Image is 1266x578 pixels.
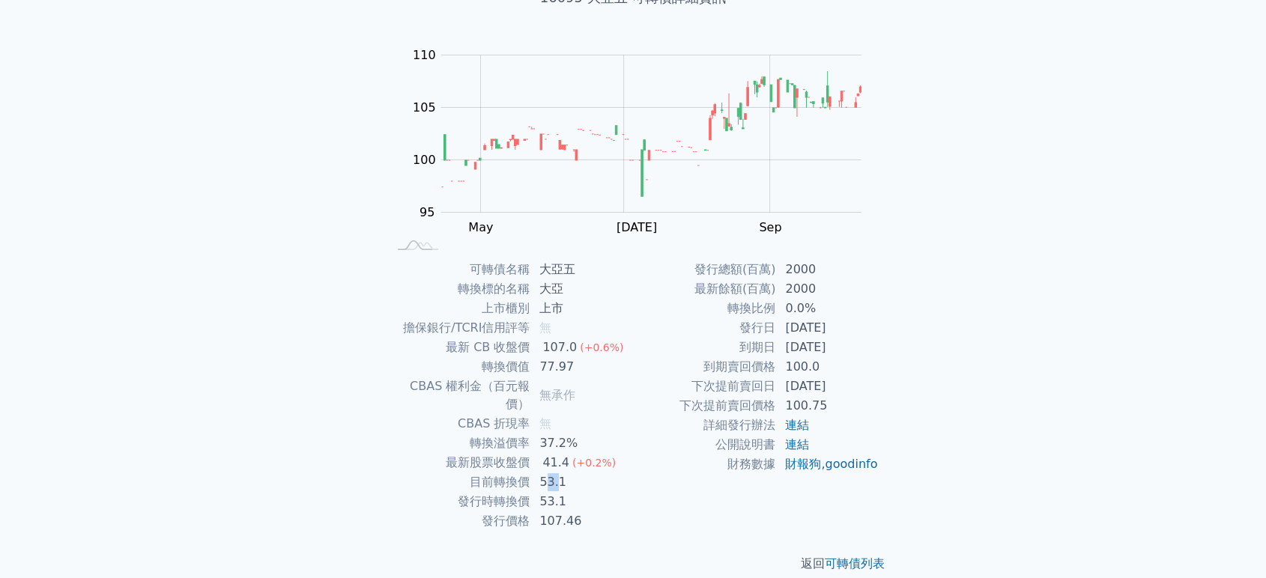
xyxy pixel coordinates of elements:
td: 發行日 [633,318,776,338]
td: 轉換標的名稱 [387,279,530,299]
td: 轉換溢價率 [387,433,530,453]
td: 擔保銀行/TCRI信用評等 [387,318,530,338]
td: 107.46 [530,511,633,531]
tspan: [DATE] [617,220,657,234]
td: 2000 [776,260,879,279]
td: 目前轉換價 [387,472,530,492]
tspan: Sep [759,220,781,234]
td: 下次提前賣回價格 [633,396,776,416]
td: 轉換價值 [387,357,530,377]
a: 可轉債列表 [825,556,885,571]
td: 最新餘額(百萬) [633,279,776,299]
div: 107.0 [539,338,580,356]
td: 下次提前賣回日 [633,377,776,396]
td: CBAS 權利金（百元報價） [387,377,530,414]
td: 到期賣回價格 [633,357,776,377]
td: 2000 [776,279,879,299]
td: [DATE] [776,377,879,396]
td: 53.1 [530,472,633,492]
span: (+0.2%) [572,457,616,469]
a: 財報狗 [785,457,821,471]
div: 41.4 [539,454,572,472]
td: 上市 [530,299,633,318]
tspan: 100 [413,153,436,167]
span: 無承作 [539,388,575,402]
td: 轉換比例 [633,299,776,318]
td: [DATE] [776,338,879,357]
td: 發行時轉換價 [387,492,530,511]
td: CBAS 折現率 [387,414,530,433]
td: 發行總額(百萬) [633,260,776,279]
g: Chart [404,48,883,234]
span: (+0.6%) [580,341,623,353]
td: 發行價格 [387,511,530,531]
td: 最新股票收盤價 [387,453,530,472]
a: 連結 [785,418,809,432]
span: 無 [539,320,551,335]
td: 公開說明書 [633,435,776,454]
td: 詳細發行辦法 [633,416,776,435]
td: 最新 CB 收盤價 [387,338,530,357]
td: 大亞五 [530,260,633,279]
tspan: 95 [420,205,434,219]
a: 連結 [785,437,809,451]
td: , [776,454,879,474]
a: goodinfo [825,457,877,471]
td: 100.75 [776,396,879,416]
td: 37.2% [530,433,633,453]
td: 100.0 [776,357,879,377]
td: 財務數據 [633,454,776,474]
tspan: 105 [413,100,436,115]
tspan: 110 [413,48,436,62]
td: 77.97 [530,357,633,377]
td: 53.1 [530,492,633,511]
td: [DATE] [776,318,879,338]
p: 返回 [369,555,897,573]
td: 到期日 [633,338,776,357]
td: 0.0% [776,299,879,318]
td: 上市櫃別 [387,299,530,318]
td: 可轉債名稱 [387,260,530,279]
span: 無 [539,416,551,431]
tspan: May [468,220,493,234]
td: 大亞 [530,279,633,299]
